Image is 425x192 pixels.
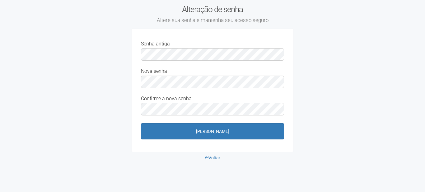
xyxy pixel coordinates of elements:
[132,17,293,24] small: Altere sua senha e mantenha seu acesso seguro
[141,96,192,101] label: Confirme a nova senha
[141,68,167,74] label: Nova senha
[141,123,284,139] button: [PERSON_NAME]
[141,41,170,47] label: Senha antiga
[132,5,293,24] h2: Alteração de senha
[205,155,220,160] a: Voltar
